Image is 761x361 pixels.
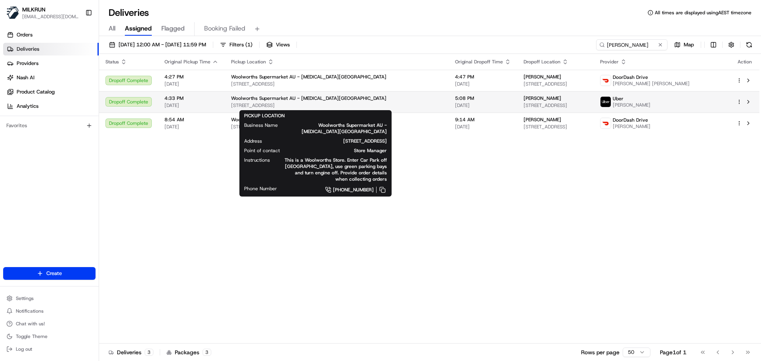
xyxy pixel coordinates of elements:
span: [DATE] [455,81,511,87]
span: [DATE] 12:00 AM - [DATE] 11:59 PM [119,41,206,48]
span: Address [244,138,262,144]
span: All [109,24,115,33]
span: 9:14 AM [455,117,511,123]
span: Filters [229,41,252,48]
a: Product Catalog [3,86,99,98]
span: [PERSON_NAME] [613,102,650,108]
a: Analytics [3,100,99,113]
span: Providers [17,60,38,67]
span: ( 1 ) [245,41,252,48]
a: Nash AI [3,71,99,84]
span: Chat with us! [16,321,45,327]
span: Flagged [161,24,185,33]
span: Nash AI [17,74,34,81]
img: uber-new-logo.jpeg [600,97,611,107]
span: [STREET_ADDRESS] [231,102,442,109]
span: Woolworths Supermarket AU - [MEDICAL_DATA][GEOGRAPHIC_DATA] [231,117,386,123]
span: Orders [17,31,33,38]
span: [STREET_ADDRESS] [524,102,587,109]
span: 4:27 PM [164,74,218,80]
img: MILKRUN [6,6,19,19]
span: Map [684,41,694,48]
span: Log out [16,346,32,352]
span: All times are displayed using AEST timezone [655,10,751,16]
span: Point of contact [244,147,280,154]
button: Views [263,39,293,50]
input: Type to search [596,39,667,50]
div: Page 1 of 1 [660,348,686,356]
span: Dropoff Location [524,59,560,65]
span: 4:33 PM [164,95,218,101]
div: Action [736,59,753,65]
button: Filters(1) [216,39,256,50]
span: Store Manager [293,147,387,154]
span: Woolworths Supermarket AU - [MEDICAL_DATA][GEOGRAPHIC_DATA] [231,74,386,80]
button: Create [3,267,96,280]
span: [PHONE_NUMBER] [333,187,374,193]
span: [STREET_ADDRESS] [524,81,587,87]
a: Orders [3,29,99,41]
span: [STREET_ADDRESS] [231,124,442,130]
span: Booking Failed [204,24,245,33]
span: [PERSON_NAME] [524,117,561,123]
span: Woolworths Supermarket AU - [MEDICAL_DATA][GEOGRAPHIC_DATA] [231,95,386,101]
span: Assigned [125,24,152,33]
a: Providers [3,57,99,70]
span: Product Catalog [17,88,55,96]
button: Chat with us! [3,318,96,329]
span: [PERSON_NAME] [524,74,561,80]
span: Original Pickup Time [164,59,210,65]
span: Settings [16,295,34,302]
span: Status [105,59,119,65]
span: [PERSON_NAME] [PERSON_NAME] [613,80,690,87]
span: [PERSON_NAME] [613,123,650,130]
div: 3 [145,349,153,356]
span: Instructions [244,157,270,163]
span: Toggle Theme [16,333,48,340]
span: This is a Woolworths Store. Enter Car Park off [GEOGRAPHIC_DATA], use green parking bays and turn... [283,157,387,182]
a: Deliveries [3,43,99,55]
button: Toggle Theme [3,331,96,342]
span: Deliveries [17,46,39,53]
button: Notifications [3,306,96,317]
span: Original Dropoff Time [455,59,503,65]
img: doordash_logo_v2.png [600,75,611,86]
p: Rows per page [581,348,620,356]
div: 3 [203,349,211,356]
span: Analytics [17,103,38,110]
span: [DATE] [164,124,218,130]
span: Woolworths Supermarket AU - [MEDICAL_DATA][GEOGRAPHIC_DATA] [291,122,387,135]
div: Deliveries [109,348,153,356]
span: Create [46,270,62,277]
span: Phone Number [244,185,277,192]
span: DoorDash Drive [613,74,648,80]
span: Business Name [244,122,278,128]
span: [STREET_ADDRESS] [275,138,387,144]
span: PICKUP LOCATION [244,113,285,119]
span: Views [276,41,290,48]
span: 4:47 PM [455,74,511,80]
button: Map [671,39,698,50]
span: [DATE] [164,81,218,87]
img: doordash_logo_v2.png [600,118,611,128]
span: [STREET_ADDRESS] [231,81,442,87]
button: Settings [3,293,96,304]
span: [EMAIL_ADDRESS][DOMAIN_NAME] [22,13,79,20]
div: Packages [166,348,211,356]
span: [STREET_ADDRESS] [524,124,587,130]
span: 8:54 AM [164,117,218,123]
span: [DATE] [164,102,218,109]
span: [DATE] [455,102,511,109]
span: Uber [613,96,623,102]
button: Refresh [744,39,755,50]
div: Favorites [3,119,96,132]
h1: Deliveries [109,6,149,19]
button: [DATE] 12:00 AM - [DATE] 11:59 PM [105,39,210,50]
span: [DATE] [455,124,511,130]
span: Pickup Location [231,59,266,65]
span: [PERSON_NAME] [524,95,561,101]
span: Provider [600,59,619,65]
a: [PHONE_NUMBER] [290,185,387,194]
button: MILKRUN [22,6,46,13]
